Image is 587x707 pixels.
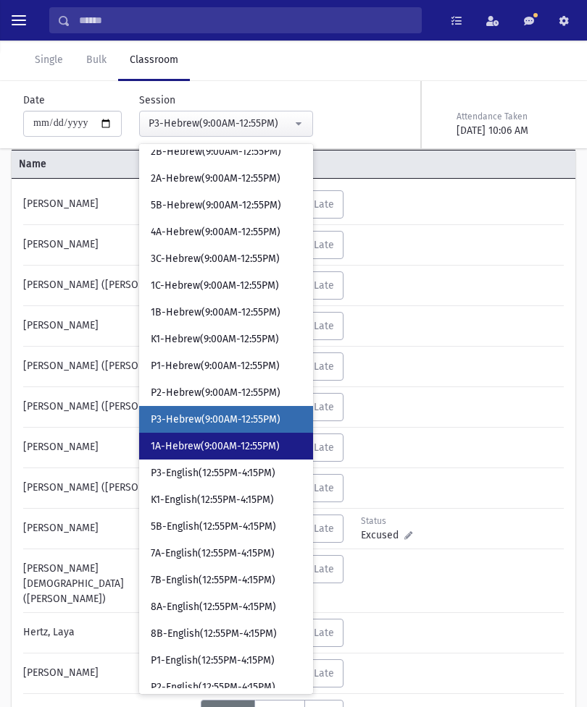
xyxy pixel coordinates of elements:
div: [PERSON_NAME] [16,231,201,259]
span: 1B-Hebrew(9:00AM-12:55PM) [151,305,280,320]
span: Late [314,563,334,575]
span: K1-Hebrew(9:00AM-12:55PM) [151,332,279,347]
button: toggle menu [6,7,32,33]
div: [PERSON_NAME] [16,190,201,219]
span: 1C-Hebrew(9:00AM-12:55PM) [151,279,279,293]
span: P1-Hebrew(9:00AM-12:55PM) [151,359,280,373]
span: P3-Hebrew(9:00AM-12:55PM) [151,412,280,427]
span: 3C-Hebrew(9:00AM-12:55PM) [151,252,280,266]
span: Late [314,198,334,211]
div: [PERSON_NAME] ([PERSON_NAME]) [16,393,201,421]
div: [PERSON_NAME] [16,433,201,462]
span: 7B-English(12:55PM-4:15PM) [151,573,275,588]
span: Late [314,441,334,454]
a: Bulk [75,41,118,81]
div: [PERSON_NAME] ([PERSON_NAME]) [16,474,201,502]
span: Excused [361,528,404,543]
span: Late [314,360,334,373]
span: P3-English(12:55PM-4:15PM) [151,466,275,480]
label: Date [23,93,45,108]
span: 8A-English(12:55PM-4:15PM) [151,600,276,614]
span: P2-Hebrew(9:00AM-12:55PM) [151,386,280,400]
span: 8B-English(12:55PM-4:15PM) [151,627,277,641]
span: Attendance [199,156,528,172]
input: Search [70,7,421,33]
button: P3-Hebrew(9:00AM-12:55PM) [139,111,313,137]
div: [PERSON_NAME] [16,312,201,340]
span: Late [314,522,334,535]
div: Hertz, Laya [16,619,201,647]
span: Late [314,627,334,639]
span: Late [314,239,334,251]
span: Name [12,156,199,172]
div: Status [361,515,425,528]
span: 7A-English(12:55PM-4:15PM) [151,546,275,561]
label: Session [139,93,175,108]
span: 4A-Hebrew(9:00AM-12:55PM) [151,225,280,240]
span: 5B-Hebrew(9:00AM-12:55PM) [151,198,281,213]
span: Late [314,401,334,413]
span: 5B-English(12:55PM-4:15PM) [151,520,276,534]
div: [PERSON_NAME] ([PERSON_NAME]) [16,352,201,381]
span: P2-English(12:55PM-4:15PM) [151,680,275,695]
span: Late [314,279,334,292]
span: 1A-Hebrew(9:00AM-12:55PM) [151,439,280,454]
span: Late [314,482,334,494]
div: [PERSON_NAME][DEMOGRAPHIC_DATA] ([PERSON_NAME]) [16,555,201,606]
div: [PERSON_NAME] ([PERSON_NAME]) [16,271,201,300]
span: 2A-Hebrew(9:00AM-12:55PM) [151,172,280,186]
div: [PERSON_NAME] [16,515,201,543]
div: P3-Hebrew(9:00AM-12:55PM) [149,116,292,131]
div: Attendance Taken [457,110,561,123]
a: Classroom [118,41,190,81]
span: P1-English(12:55PM-4:15PM) [151,653,275,668]
div: [DATE] 10:06 AM [457,123,561,138]
span: K1-English(12:55PM-4:15PM) [151,493,274,507]
div: [PERSON_NAME] [16,659,201,687]
span: Late [314,320,334,332]
span: 2B-Hebrew(9:00AM-12:55PM) [151,145,281,159]
a: Single [23,41,75,81]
